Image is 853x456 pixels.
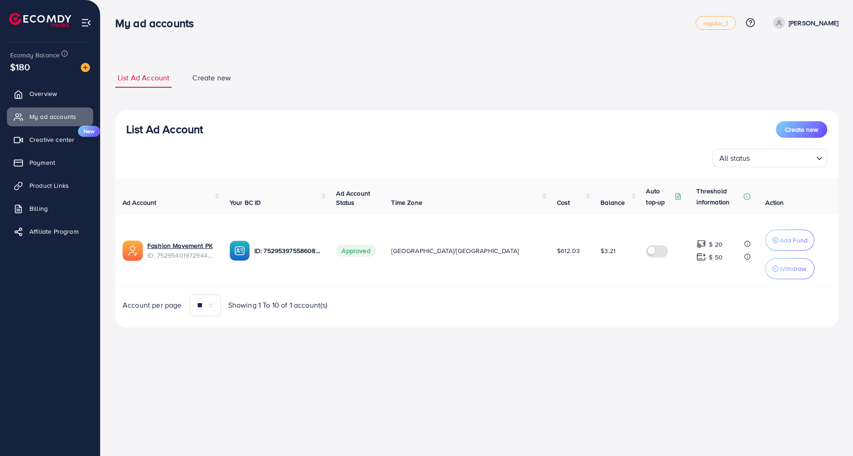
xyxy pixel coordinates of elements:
span: Time Zone [391,198,422,207]
div: <span class='underline'>Fashion Movement PK</span></br>7529540197294407681 [147,241,215,260]
p: Auto top-up [646,186,673,208]
a: Overview [7,84,93,103]
span: Ad Account Status [336,189,370,207]
img: image [81,63,90,72]
a: My ad accounts [7,107,93,126]
a: Payment [7,153,93,172]
span: Approved [336,245,376,257]
a: [PERSON_NAME] [769,17,838,29]
input: Search for option [753,150,813,165]
span: Showing 1 To 10 of 1 account(s) [228,300,328,310]
span: $3.21 [600,246,616,255]
span: $180 [10,60,30,73]
img: top-up amount [696,252,706,262]
a: regular_1 [696,16,735,30]
span: Balance [600,198,625,207]
span: Product Links [29,181,69,190]
p: Withdraw [780,263,806,274]
span: Action [765,198,784,207]
span: List Ad Account [118,73,169,83]
p: $ 20 [709,239,723,250]
button: Withdraw [765,258,814,279]
p: Threshold information [696,186,741,208]
img: menu [81,17,91,28]
span: $612.03 [557,246,580,255]
span: Your BC ID [230,198,261,207]
span: Billing [29,204,48,213]
a: Billing [7,199,93,218]
a: Fashion Movement PK [147,241,215,250]
span: [GEOGRAPHIC_DATA]/[GEOGRAPHIC_DATA] [391,246,519,255]
span: Create new [785,125,818,134]
button: Add Fund [765,230,814,251]
p: Add Fund [780,235,808,246]
span: My ad accounts [29,112,76,121]
img: ic-ads-acc.e4c84228.svg [123,241,143,261]
span: ID: 7529540197294407681 [147,251,215,260]
span: New [78,126,100,137]
img: logo [9,13,71,27]
a: Product Links [7,176,93,195]
span: Creative center [29,135,74,144]
span: Create new [192,73,231,83]
h3: My ad accounts [115,17,201,30]
span: regular_1 [703,20,728,26]
span: Cost [557,198,570,207]
p: ID: 7529539755860836369 [254,245,322,256]
span: Ecomdy Balance [10,51,60,60]
img: ic-ba-acc.ded83a64.svg [230,241,250,261]
button: Create new [776,121,827,138]
img: top-up amount [696,239,706,249]
p: $ 50 [709,252,723,263]
a: Creative centerNew [7,130,93,149]
p: [PERSON_NAME] [789,17,838,28]
span: Account per page [123,300,182,310]
div: Search for option [713,149,827,167]
span: Overview [29,89,57,98]
iframe: Chat [814,415,846,449]
span: Affiliate Program [29,227,79,236]
span: Payment [29,158,55,167]
a: Affiliate Program [7,222,93,241]
span: Ad Account [123,198,157,207]
h3: List Ad Account [126,123,203,136]
span: All status [718,152,752,165]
